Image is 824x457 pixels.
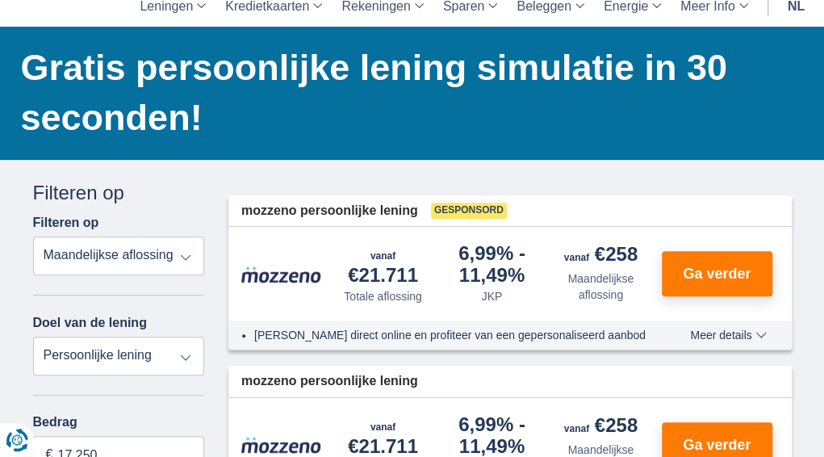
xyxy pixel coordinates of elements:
div: €21.711 [335,243,431,285]
div: €258 [564,416,638,438]
span: mozzeno persoonlijke lening [241,202,418,220]
label: Bedrag [33,415,205,430]
span: mozzeno persoonlijke lening [241,372,418,391]
img: product.pl.alt Mozzeno [241,266,322,283]
div: €21.711 [335,414,431,456]
span: Meer details [690,329,766,341]
div: Maandelijkse aflossing [553,270,649,303]
img: product.pl.alt Mozzeno [241,436,322,454]
button: Meer details [678,329,778,342]
div: Totale aflossing [344,288,422,304]
div: €258 [564,245,638,267]
button: Ga verder [662,251,772,296]
div: JKP [482,288,503,304]
div: Filteren op [33,179,205,207]
span: Ga verder [683,266,751,281]
label: Doel van de lening [33,316,147,330]
span: Gesponsord [431,203,507,219]
div: 6,99% [444,244,540,285]
span: Ga verder [683,438,751,452]
label: Filteren op [33,216,99,230]
div: 6,99% [444,415,540,456]
h1: Gratis persoonlijke lening simulatie in 30 seconden! [21,43,792,143]
li: [PERSON_NAME] direct online en profiteer van een gepersonaliseerd aanbod [254,327,655,343]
